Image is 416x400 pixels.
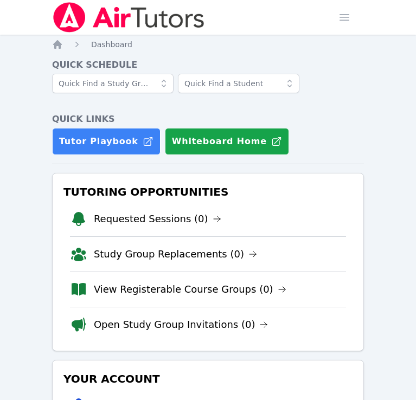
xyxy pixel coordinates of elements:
[52,2,206,33] img: Air Tutors
[52,113,364,126] h4: Quick Links
[52,74,174,93] input: Quick Find a Study Group
[94,317,268,332] a: Open Study Group Invitations (0)
[94,247,257,262] a: Study Group Replacements (0)
[52,59,364,72] h4: Quick Schedule
[91,40,132,49] span: Dashboard
[61,182,355,202] h3: Tutoring Opportunities
[61,369,355,389] h3: Your Account
[91,39,132,50] a: Dashboard
[94,282,286,297] a: View Registerable Course Groups (0)
[178,74,299,93] input: Quick Find a Student
[52,128,161,155] a: Tutor Playbook
[94,211,221,227] a: Requested Sessions (0)
[52,39,364,50] nav: Breadcrumb
[165,128,289,155] button: Whiteboard Home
